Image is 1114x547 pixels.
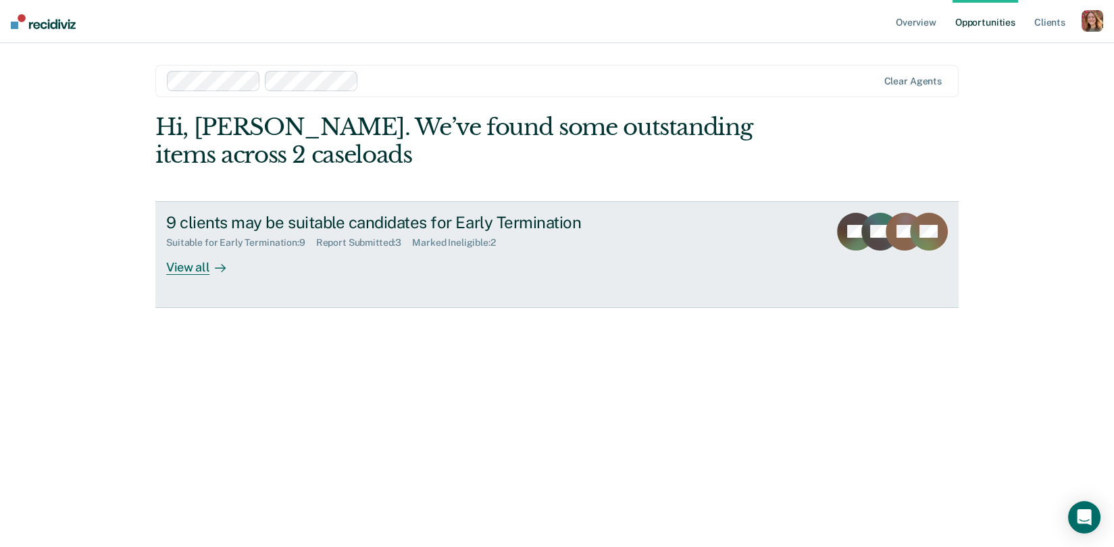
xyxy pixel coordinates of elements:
[155,201,959,308] a: 9 clients may be suitable candidates for Early TerminationSuitable for Early Termination:9Report ...
[166,249,242,275] div: View all
[166,237,316,249] div: Suitable for Early Termination : 9
[412,237,506,249] div: Marked Ineligible : 2
[155,113,798,169] div: Hi, [PERSON_NAME]. We’ve found some outstanding items across 2 caseloads
[316,237,413,249] div: Report Submitted : 3
[884,76,942,87] div: Clear agents
[1068,501,1100,533] div: Open Intercom Messenger
[11,14,76,29] img: Recidiviz
[166,213,640,232] div: 9 clients may be suitable candidates for Early Termination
